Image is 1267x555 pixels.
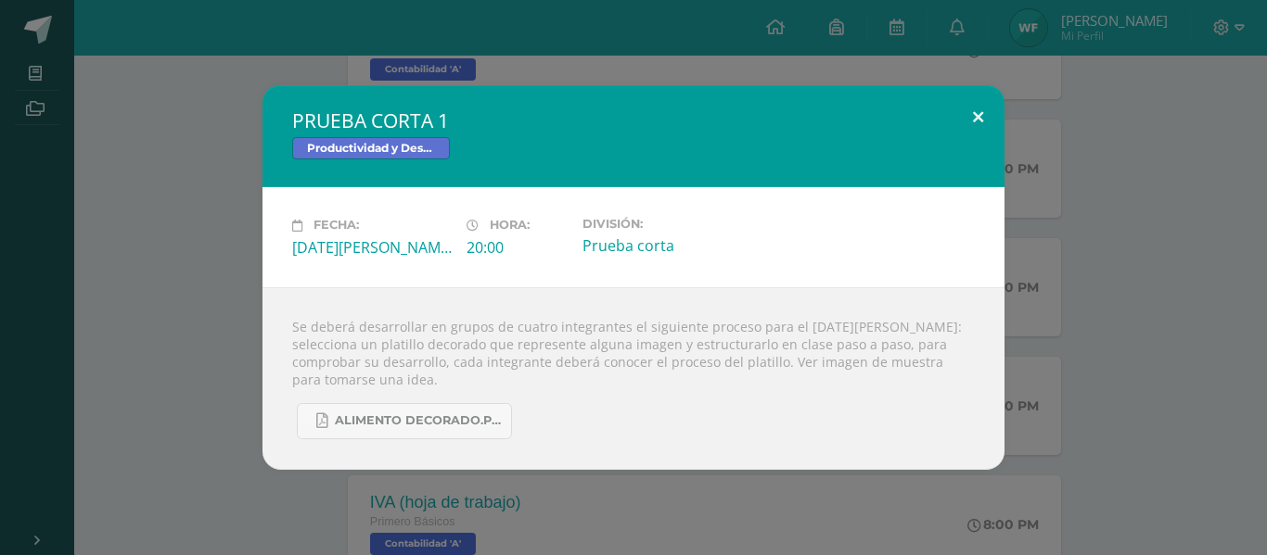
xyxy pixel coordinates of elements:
[582,235,742,256] div: Prueba corta
[292,137,450,159] span: Productividad y Desarrollo
[335,413,502,428] span: ALIMENTO DECORADO.pdf
[262,287,1005,470] div: Se deberá desarrollar en grupos de cuatro integrantes el siguiente proceso para el [DATE][PERSON_...
[952,85,1005,148] button: Close (Esc)
[292,237,452,258] div: [DATE][PERSON_NAME]
[297,403,512,439] a: ALIMENTO DECORADO.pdf
[467,237,568,258] div: 20:00
[582,217,742,231] label: División:
[490,219,530,233] span: Hora:
[314,219,359,233] span: Fecha:
[292,107,975,133] h2: PRUEBA CORTA 1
